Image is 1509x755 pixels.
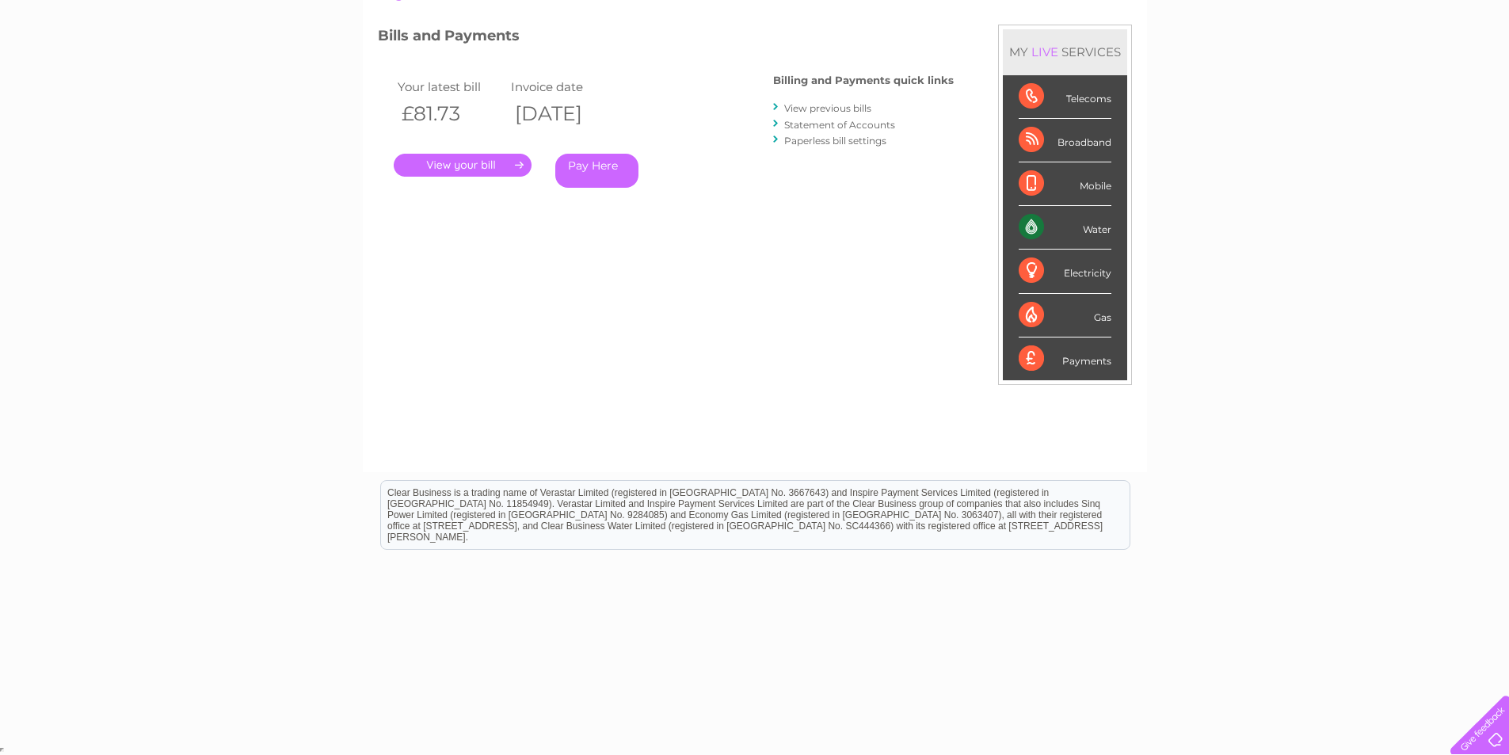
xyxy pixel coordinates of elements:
[1019,162,1111,206] div: Mobile
[507,76,621,97] td: Invoice date
[381,9,1130,77] div: Clear Business is a trading name of Verastar Limited (registered in [GEOGRAPHIC_DATA] No. 3667643...
[773,74,954,86] h4: Billing and Payments quick links
[784,102,871,114] a: View previous bills
[378,25,954,52] h3: Bills and Payments
[1230,67,1260,79] a: Water
[1457,67,1494,79] a: Log out
[1019,206,1111,250] div: Water
[555,154,638,188] a: Pay Here
[1028,44,1061,59] div: LIVE
[1019,250,1111,293] div: Electricity
[1270,67,1305,79] a: Energy
[1003,29,1127,74] div: MY SERVICES
[394,154,532,177] a: .
[784,135,886,147] a: Paperless bill settings
[1019,75,1111,119] div: Telecoms
[1210,8,1320,28] a: 0333 014 3131
[507,97,621,130] th: [DATE]
[1371,67,1394,79] a: Blog
[394,97,508,130] th: £81.73
[1404,67,1442,79] a: Contact
[53,41,134,90] img: logo.png
[394,76,508,97] td: Your latest bill
[1314,67,1362,79] a: Telecoms
[1019,294,1111,337] div: Gas
[1019,119,1111,162] div: Broadband
[784,119,895,131] a: Statement of Accounts
[1019,337,1111,380] div: Payments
